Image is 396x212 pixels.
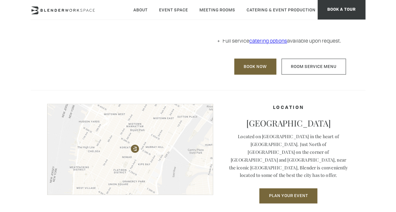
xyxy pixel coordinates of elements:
[47,104,213,195] img: blender-map.jpg
[228,101,348,114] h4: Location
[228,133,348,179] p: Located on [GEOGRAPHIC_DATA] in the heart of [GEOGRAPHIC_DATA]. Just North of [GEOGRAPHIC_DATA] o...
[259,188,317,203] button: Plan Your Event
[228,118,348,128] p: [GEOGRAPHIC_DATA]
[249,37,287,44] a: catering options
[234,59,276,74] a: Book Now
[281,59,346,74] a: Room Service Menu
[215,34,365,48] li: Full service available upon request.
